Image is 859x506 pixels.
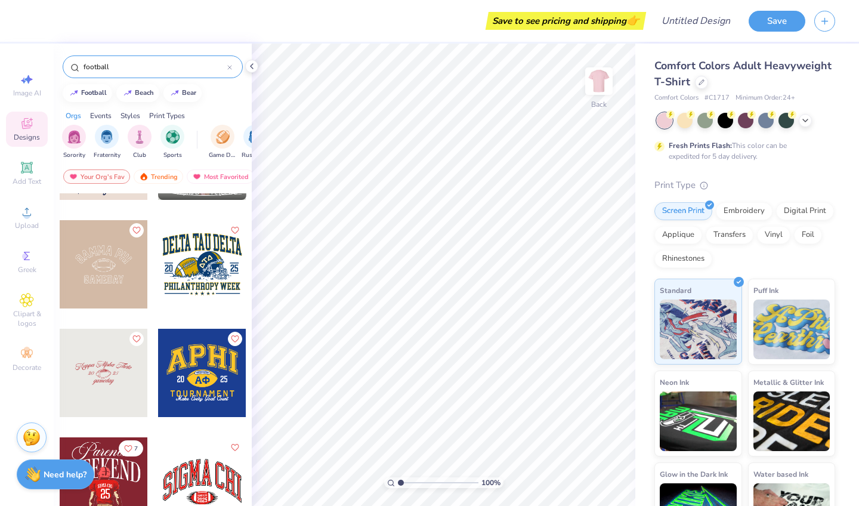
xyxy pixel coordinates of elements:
[489,12,643,30] div: Save to see pricing and shipping
[119,440,143,456] button: Like
[587,69,611,93] img: Back
[660,376,689,388] span: Neon Ink
[13,363,41,372] span: Decorate
[166,130,180,144] img: Sports Image
[160,125,184,160] div: filter for Sports
[62,125,86,160] button: filter button
[242,151,269,160] span: Rush & Bid
[706,226,753,244] div: Transfers
[654,202,712,220] div: Screen Print
[776,202,834,220] div: Digital Print
[100,130,113,144] img: Fraternity Image
[216,130,230,144] img: Game Day Image
[134,169,183,184] div: Trending
[660,300,737,359] img: Standard
[90,110,112,121] div: Events
[481,477,500,488] span: 100 %
[753,300,830,359] img: Puff Ink
[67,130,81,144] img: Sorority Image
[170,90,180,97] img: trend_line.gif
[135,90,154,96] div: beach
[15,221,39,230] span: Upload
[626,13,639,27] span: 👉
[242,125,269,160] button: filter button
[177,189,242,198] span: Alpha Delta Pi, [GEOGRAPHIC_DATA][US_STATE] at [GEOGRAPHIC_DATA]
[209,125,236,160] div: filter for Game Day
[749,11,805,32] button: Save
[94,125,120,160] div: filter for Fraternity
[128,125,152,160] div: filter for Club
[182,90,196,96] div: bear
[757,226,790,244] div: Vinyl
[149,110,185,121] div: Print Types
[652,9,740,33] input: Untitled Design
[209,125,236,160] button: filter button
[160,125,184,160] button: filter button
[654,58,832,89] span: Comfort Colors Adult Heavyweight T-Shirt
[13,88,41,98] span: Image AI
[120,110,140,121] div: Styles
[82,61,227,73] input: Try "Alpha"
[654,226,702,244] div: Applique
[716,202,773,220] div: Embroidery
[753,391,830,451] img: Metallic & Glitter Ink
[81,90,107,96] div: football
[6,309,48,328] span: Clipart & logos
[69,172,78,181] img: most_fav.gif
[129,223,144,237] button: Like
[128,125,152,160] button: filter button
[63,169,130,184] div: Your Org's Fav
[63,84,112,102] button: football
[123,90,132,97] img: trend_line.gif
[209,151,236,160] span: Game Day
[660,468,728,480] span: Glow in the Dark Ink
[660,391,737,451] img: Neon Ink
[654,178,835,192] div: Print Type
[187,169,254,184] div: Most Favorited
[753,376,824,388] span: Metallic & Glitter Ink
[14,132,40,142] span: Designs
[163,151,182,160] span: Sports
[44,469,86,480] strong: Need help?
[736,93,795,103] span: Minimum Order: 24 +
[163,84,202,102] button: bear
[192,172,202,181] img: most_fav.gif
[249,130,262,144] img: Rush & Bid Image
[669,141,732,150] strong: Fresh Prints Flash:
[13,177,41,186] span: Add Text
[228,223,242,237] button: Like
[228,440,242,455] button: Like
[94,125,120,160] button: filter button
[753,284,778,297] span: Puff Ink
[133,151,146,160] span: Club
[591,99,607,110] div: Back
[139,172,149,181] img: trending.gif
[129,332,144,346] button: Like
[669,140,815,162] div: This color can be expedited for 5 day delivery.
[133,130,146,144] img: Club Image
[228,332,242,346] button: Like
[94,151,120,160] span: Fraternity
[704,93,730,103] span: # C1717
[134,446,138,452] span: 7
[660,284,691,297] span: Standard
[753,468,808,480] span: Water based Ink
[654,93,699,103] span: Comfort Colors
[62,125,86,160] div: filter for Sorority
[66,110,81,121] div: Orgs
[18,265,36,274] span: Greek
[242,125,269,160] div: filter for Rush & Bid
[63,151,85,160] span: Sorority
[69,90,79,97] img: trend_line.gif
[654,250,712,268] div: Rhinestones
[794,226,822,244] div: Foil
[116,84,159,102] button: beach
